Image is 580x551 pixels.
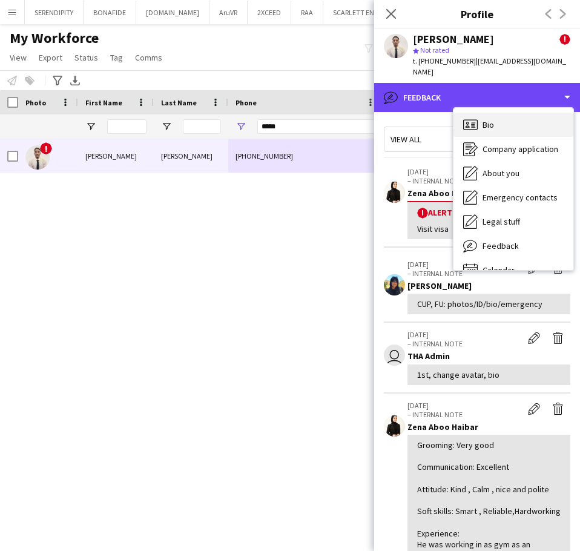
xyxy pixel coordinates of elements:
[407,339,522,348] p: – INTERNAL NOTE
[407,188,570,199] div: Zena Aboo Haibar
[407,260,522,269] p: [DATE]
[453,234,573,258] div: Feedback
[107,119,147,134] input: First Name Filter Input
[417,369,561,380] div: 1st, change avatar, bio
[407,269,522,278] p: – INTERNAL NOTE
[130,50,167,65] a: Comms
[110,52,123,63] span: Tag
[417,208,428,219] span: !
[420,45,449,54] span: Not rated
[413,56,566,76] span: | [EMAIL_ADDRESS][DOMAIN_NAME]
[417,299,561,309] div: CUP, FU: photos/ID/bio/emergency
[10,29,99,47] span: My Workforce
[453,210,573,234] div: Legal stuff
[183,119,221,134] input: Last Name Filter Input
[483,119,494,130] span: Bio
[407,167,522,176] p: [DATE]
[105,50,128,65] a: Tag
[78,139,154,173] div: [PERSON_NAME]
[135,52,162,63] span: Comms
[50,73,65,88] app-action-btn: Advanced filters
[483,168,519,179] span: About you
[453,185,573,210] div: Emergency contacts
[236,98,257,107] span: Phone
[25,1,84,24] button: SERENDIPITY
[161,121,172,132] button: Open Filter Menu
[85,98,122,107] span: First Name
[453,258,573,282] div: Calendar
[483,240,519,251] span: Feedback
[68,73,82,88] app-action-btn: Export XLSX
[248,1,291,24] button: 2XCEED
[5,50,31,65] a: View
[483,265,515,275] span: Calendar
[236,121,246,132] button: Open Filter Menu
[374,83,580,112] div: Feedback
[417,223,561,234] div: Visit visa
[136,1,209,24] button: [DOMAIN_NAME]
[483,144,558,154] span: Company application
[483,192,558,203] span: Emergency contacts
[407,410,522,419] p: – INTERNAL NOTE
[34,50,67,65] a: Export
[407,176,522,185] p: – INTERNAL NOTE
[453,161,573,185] div: About you
[161,98,197,107] span: Last Name
[25,145,50,170] img: Ahmed Ahmed
[453,113,573,137] div: Bio
[407,421,570,432] div: Zena Aboo Haibar
[407,280,570,291] div: [PERSON_NAME]
[84,1,136,24] button: BONAFIDE
[40,142,52,154] span: !
[413,56,476,65] span: t. [PHONE_NUMBER]
[257,119,376,134] input: Phone Filter Input
[85,121,96,132] button: Open Filter Menu
[291,1,323,24] button: RAA
[413,34,494,45] div: [PERSON_NAME]
[374,6,580,22] h3: Profile
[323,1,429,24] button: SCARLETT ENTERTAINMENT
[154,139,228,173] div: [PERSON_NAME]
[10,52,27,63] span: View
[391,134,421,145] span: View all
[70,50,103,65] a: Status
[453,137,573,161] div: Company application
[74,52,98,63] span: Status
[559,34,570,45] span: !
[417,207,561,219] div: Alert
[39,52,62,63] span: Export
[407,330,522,339] p: [DATE]
[407,351,570,361] div: THA Admin
[228,139,383,173] div: [PHONE_NUMBER]
[25,98,46,107] span: Photo
[407,401,522,410] p: [DATE]
[209,1,248,24] button: AruVR
[483,216,520,227] span: Legal stuff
